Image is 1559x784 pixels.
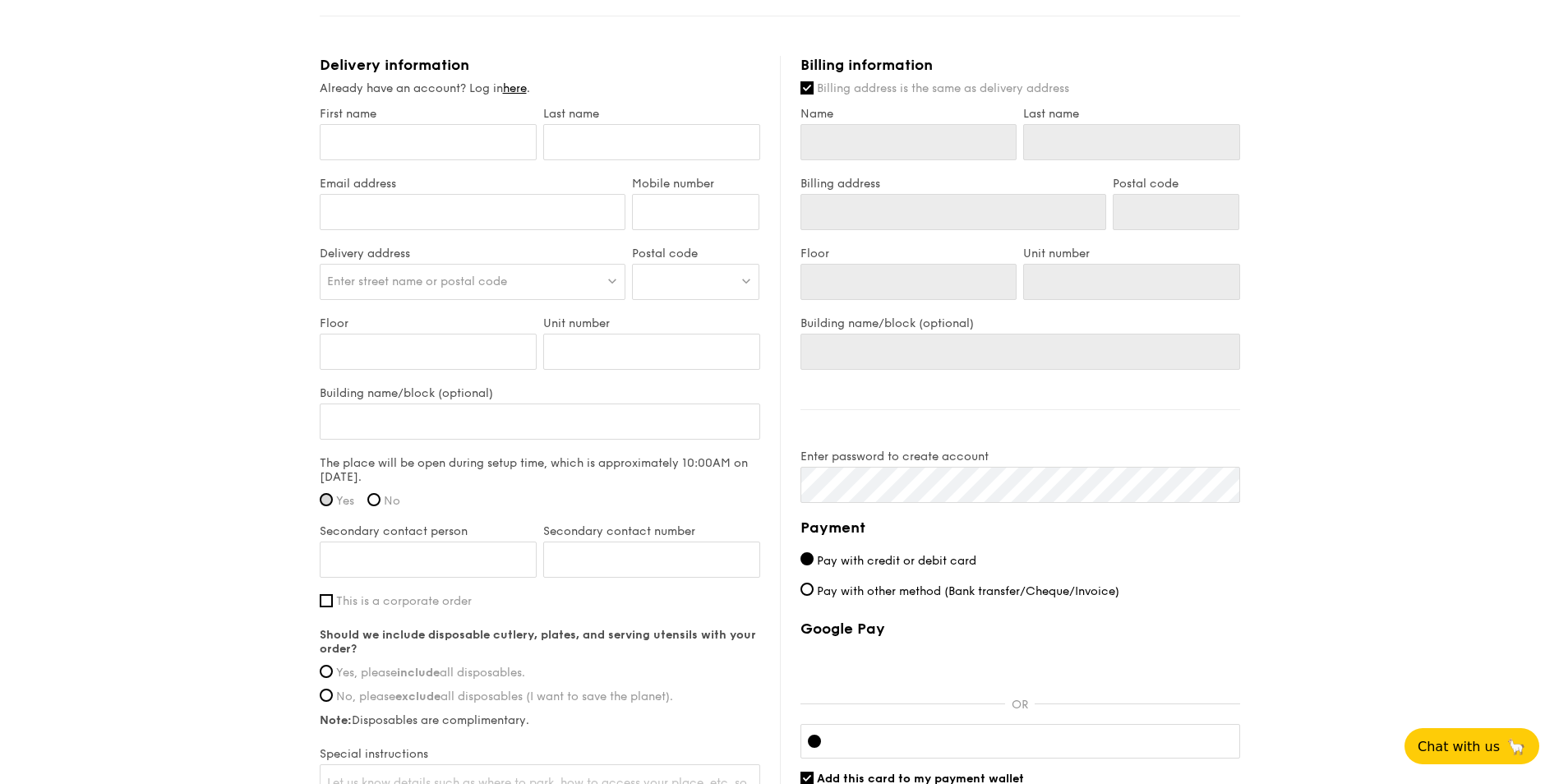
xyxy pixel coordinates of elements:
[543,316,760,330] label: Unit number
[800,648,1240,684] iframe: Secure payment button frame
[607,274,618,287] img: icon-dropdown.fa26e9f9.svg
[320,747,760,761] label: Special instructions
[1418,739,1500,754] span: Chat with us
[395,689,440,703] strong: exclude
[800,81,814,95] input: Billing address is the same as delivery address
[336,666,525,680] span: Yes, please all disposables.
[320,247,626,261] label: Delivery address
[740,274,752,287] img: icon-dropdown.fa26e9f9.svg
[397,666,440,680] strong: include
[320,107,537,121] label: First name
[320,665,333,678] input: Yes, pleaseincludeall disposables.
[800,516,1240,539] h4: Payment
[817,554,976,568] span: Pay with credit or debit card
[336,494,354,508] span: Yes
[800,177,1106,191] label: Billing address
[320,456,760,484] label: The place will be open during setup time, which is approximately 10:00AM on [DATE].
[1023,247,1240,261] label: Unit number
[327,274,507,288] span: Enter street name or postal code
[834,735,1233,748] iframe: Secure card payment input frame
[1404,728,1539,764] button: Chat with us🦙
[320,594,333,607] input: This is a corporate order
[336,689,673,703] span: No, please all disposables (I want to save the planet).
[320,689,333,702] input: No, pleaseexcludeall disposables (I want to save the planet).
[320,386,760,400] label: Building name/block (optional)
[800,583,814,596] input: Pay with other method (Bank transfer/Cheque/Invoice)
[817,584,1119,598] span: Pay with other method (Bank transfer/Cheque/Invoice)
[800,552,814,565] input: Pay with credit or debit card
[800,620,1240,638] label: Google Pay
[1506,737,1526,756] span: 🦙
[320,524,537,538] label: Secondary contact person
[800,316,1240,330] label: Building name/block (optional)
[632,247,759,261] label: Postal code
[800,450,1240,463] label: Enter password to create account
[336,594,472,608] span: This is a corporate order
[817,81,1069,95] span: Billing address is the same as delivery address
[320,713,760,727] label: Disposables are complimentary.
[320,56,469,74] span: Delivery information
[384,494,400,508] span: No
[543,107,760,121] label: Last name
[1005,698,1035,712] p: OR
[320,316,537,330] label: Floor
[543,524,760,538] label: Secondary contact number
[320,493,333,506] input: Yes
[503,81,527,95] a: here
[632,177,759,191] label: Mobile number
[320,177,626,191] label: Email address
[800,56,933,74] span: Billing information
[320,713,352,727] strong: Note:
[800,107,1017,121] label: Name
[1113,177,1240,191] label: Postal code
[320,628,756,656] strong: Should we include disposable cutlery, plates, and serving utensils with your order?
[800,247,1017,261] label: Floor
[367,493,381,506] input: No
[320,81,760,97] div: Already have an account? Log in .
[1023,107,1240,121] label: Last name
